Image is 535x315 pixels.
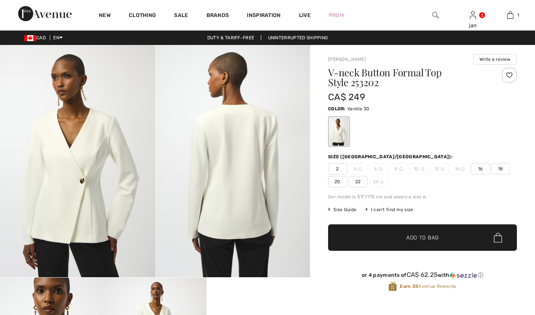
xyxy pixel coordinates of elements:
span: Add to Bag [406,234,439,242]
img: ring-m.svg [358,167,362,171]
div: or 4 payments of with [328,271,517,279]
span: 1 [517,12,519,19]
span: 10 [410,163,429,174]
a: 1 [492,11,529,20]
a: Live [299,11,311,19]
span: Avenue Rewards [400,283,456,290]
a: Clothing [129,12,156,20]
img: search the website [432,11,439,20]
img: Avenue Rewards [389,281,397,292]
a: Prom [329,11,344,19]
img: My Bag [507,11,513,20]
a: Sign In [470,11,476,19]
span: Color: [328,106,346,111]
img: 1ère Avenue [18,6,72,21]
span: 22 [348,176,367,187]
a: New [99,12,111,20]
span: 24 [369,176,388,187]
div: or 4 payments ofCA$ 62.25withSezzle Click to learn more about Sezzle [328,271,517,281]
img: Canadian Dollar [24,35,36,41]
span: 4 [348,163,367,174]
div: Vanilla 30 [329,117,349,146]
span: Size Guide [328,206,356,213]
img: My Info [470,11,476,20]
span: 16 [471,163,490,174]
span: 6 [369,163,388,174]
img: V-neck Button Formal Top Style 253202. 2 [155,45,310,277]
span: 2 [328,163,347,174]
span: 20 [328,176,347,187]
span: Inspiration [247,12,281,20]
img: Sezzle [450,272,477,279]
img: ring-m.svg [461,167,465,171]
span: 12 [430,163,449,174]
img: ring-m.svg [421,167,424,171]
button: Write a review [473,54,517,65]
h1: V-neck Button Formal Top Style 253202 [328,68,486,87]
strong: Earn 35 [400,284,418,289]
span: 8 [389,163,408,174]
a: Brands [207,12,229,20]
img: ring-m.svg [441,167,444,171]
span: CAD [24,35,49,40]
div: I can't find my size [365,206,413,213]
img: Bag.svg [494,233,502,242]
button: Add to Bag [328,224,517,251]
span: Vanilla 30 [347,106,369,111]
a: [PERSON_NAME] [328,57,366,62]
img: ring-m.svg [399,167,403,171]
img: ring-m.svg [379,167,382,171]
span: EN [53,35,63,40]
span: 14 [450,163,469,174]
span: CA$ 249 [328,92,365,102]
div: Our model is 5'9"/175 cm and wears a size 6. [328,193,517,200]
span: 18 [491,163,510,174]
img: ring-m.svg [380,180,384,184]
a: Sale [174,12,188,20]
span: CA$ 62.25 [407,271,438,278]
div: Size ([GEOGRAPHIC_DATA]/[GEOGRAPHIC_DATA]): [328,153,454,160]
div: jan [455,22,491,29]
